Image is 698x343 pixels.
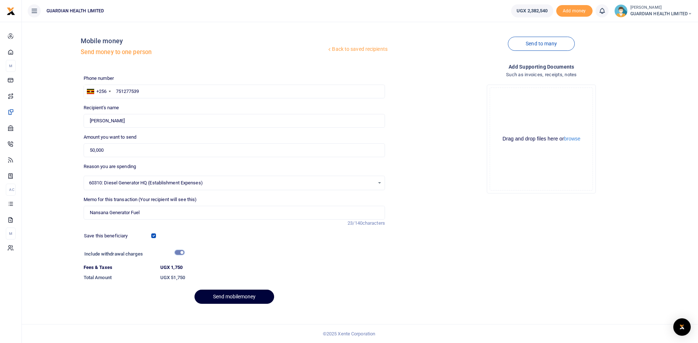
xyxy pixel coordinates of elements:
[194,290,274,304] button: Send mobilemoney
[84,75,114,82] label: Phone number
[160,275,385,281] h6: UGX 51,750
[84,232,128,240] label: Save this beneficiary
[96,88,107,95] div: +256
[84,206,385,220] input: Enter extra information
[556,5,593,17] span: Add money
[7,7,15,16] img: logo-small
[614,4,692,17] a: profile-user [PERSON_NAME] GUARDIAN HEALTH LIMITED
[6,60,16,72] li: M
[326,43,388,56] a: Back to saved recipients
[84,104,119,111] label: Recipient's name
[84,85,113,98] div: Uganda: +256
[84,134,136,141] label: Amount you want to send
[84,163,136,170] label: Reason you are spending
[673,318,691,336] div: Open Intercom Messenger
[630,11,692,17] span: GUARDIAN HEALTH LIMITED
[391,71,692,79] h4: Such as invoices, receipts, notes
[508,37,575,51] a: Send to many
[84,196,197,203] label: Memo for this transaction (Your recipient will see this)
[614,4,627,17] img: profile-user
[81,37,327,45] h4: Mobile money
[84,251,181,257] h6: Include withdrawal charges
[84,275,155,281] h6: Total Amount
[84,114,385,128] input: Loading name...
[362,220,385,226] span: characters
[630,5,692,11] small: [PERSON_NAME]
[84,143,385,157] input: UGX
[511,4,553,17] a: UGX 2,382,540
[84,85,385,98] input: Enter phone number
[6,228,16,240] li: M
[89,179,374,187] span: 60310: Diesel Generator HQ (Establishment Expenses)
[564,136,580,141] button: browse
[490,135,593,142] div: Drag and drop files here or
[6,184,16,196] li: Ac
[81,264,157,271] dt: Fees & Taxes
[517,7,547,15] span: UGX 2,382,540
[81,49,327,56] h5: Send money to one person
[556,8,593,13] a: Add money
[556,5,593,17] li: Toup your wallet
[160,264,182,271] label: UGX 1,750
[348,220,362,226] span: 23/140
[487,85,596,193] div: File Uploader
[44,8,107,14] span: GUARDIAN HEALTH LIMITED
[7,8,15,13] a: logo-small logo-large logo-large
[508,4,556,17] li: Wallet ballance
[391,63,692,71] h4: Add supporting Documents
